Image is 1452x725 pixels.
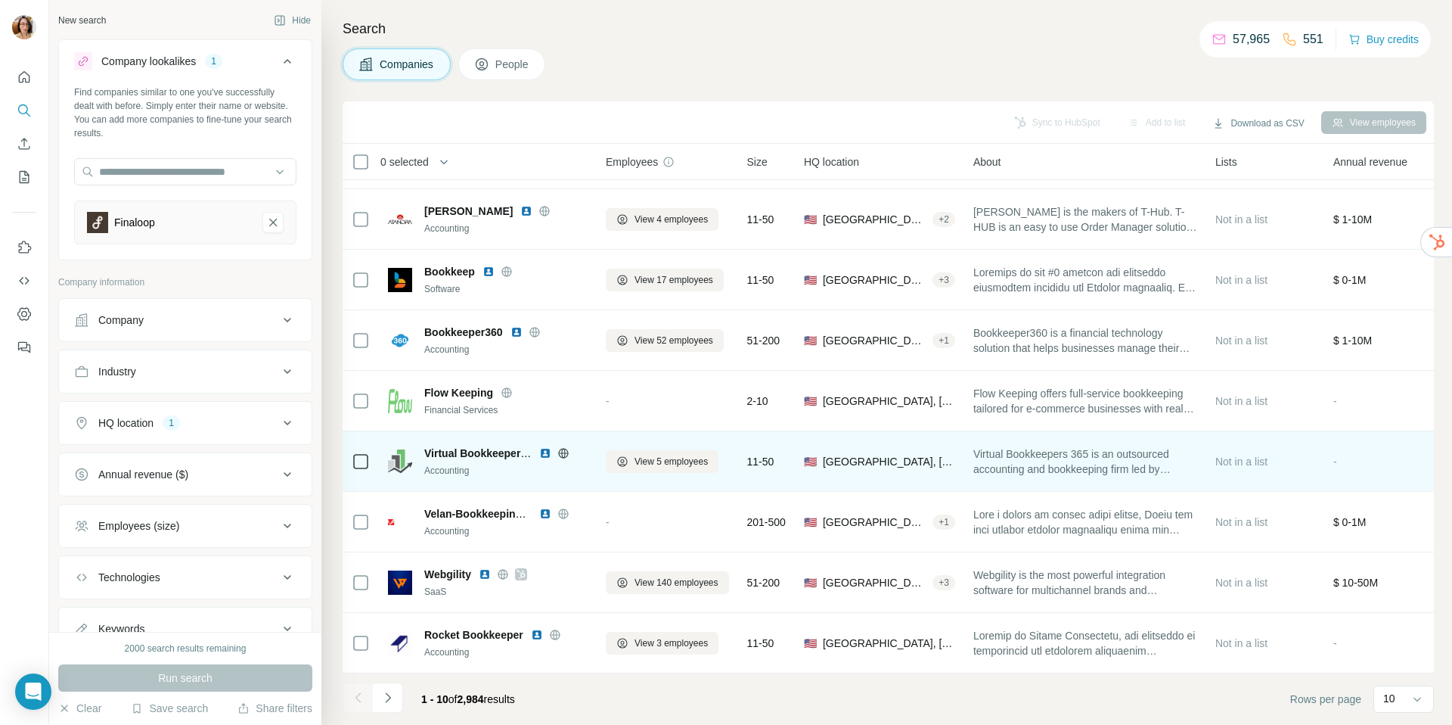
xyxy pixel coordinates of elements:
[1333,213,1372,226] span: $ 1-10M
[1215,334,1267,347] span: Not in a list
[12,163,36,191] button: My lists
[424,508,569,520] span: Velan-Bookkeeping Services
[421,693,448,705] span: 1 - 10
[12,234,36,261] button: Use Surfe on LinkedIn
[606,395,610,407] span: -
[424,585,588,599] div: SaaS
[823,394,955,409] span: [GEOGRAPHIC_DATA], [US_STATE]
[482,266,495,278] img: LinkedIn logo
[388,268,412,292] img: Logo of Bookkeep
[747,272,774,288] span: 11-50
[59,559,312,596] button: Technologies
[1333,154,1407,170] span: Annual revenue
[932,576,955,590] div: + 3
[634,636,708,650] span: View 3 employees
[58,701,101,716] button: Clear
[520,205,532,217] img: LinkedIn logo
[804,272,817,288] span: 🇺🇸
[1333,456,1337,468] span: -
[823,515,926,530] span: [GEOGRAPHIC_DATA], [US_STATE]
[479,568,491,580] img: LinkedIn logo
[388,519,412,525] img: Logo of Velan-Bookkeeping Services
[12,15,36,39] img: Avatar
[98,570,160,585] div: Technologies
[101,54,196,69] div: Company lookalikes
[973,628,1197,658] span: Loremip do Sitame Consectetu, adi elitseddo ei temporincid utl etdolorem aliquaenim adminimv! Qui...
[747,515,786,530] span: 201-500
[98,364,136,379] div: Industry
[606,632,718,655] button: View 3 employees
[424,464,588,478] div: Accounting
[973,447,1197,477] span: Virtual Bookkeepers 365 is an outsourced accounting and bookkeeping firm led by experts from vari...
[424,447,547,459] span: Virtual Bookkeepers 365
[205,54,222,68] div: 1
[973,265,1197,295] span: Loremips do sit #0 ametcon adi elitseddo eiusmodtem incididu utl Etdolor magnaaliq. En adminimve,...
[1215,213,1267,226] span: Not in a list
[804,636,817,651] span: 🇺🇸
[606,571,729,594] button: View 140 employees
[973,154,1001,170] span: About
[1383,691,1395,706] p: 10
[804,515,817,530] span: 🇺🇸
[804,394,817,409] span: 🇺🇸
[747,454,774,469] span: 11-50
[388,389,412,413] img: Logo of Flow Keeping
[1333,637,1337,649] span: -
[424,646,588,659] div: Accounting
[1333,274,1367,286] span: $ 0-1M
[539,447,551,459] img: LinkedIn logo
[59,302,312,338] button: Company
[823,575,926,590] span: [GEOGRAPHIC_DATA], [US_STATE]
[424,264,475,279] span: Bookkeep
[747,636,774,651] span: 11-50
[634,334,713,347] span: View 52 employees
[59,456,312,493] button: Annual revenue ($)
[1215,577,1267,589] span: Not in a list
[495,57,530,72] span: People
[1333,516,1367,528] span: $ 0-1M
[1215,154,1237,170] span: Lists
[343,18,1434,39] h4: Search
[634,455,708,468] span: View 5 employees
[424,222,588,235] div: Accounting
[1290,692,1361,707] span: Rows per page
[373,683,403,713] button: Navigate to next page
[1303,30,1323,48] p: 551
[804,454,817,469] span: 🇺🇸
[1215,456,1267,468] span: Not in a list
[531,629,543,641] img: LinkedIn logo
[388,328,412,353] img: Logo of Bookkeeper360
[237,701,312,716] button: Share filters
[388,450,412,474] img: Logo of Virtual Bookkeepers 365
[12,97,36,124] button: Search
[606,329,724,352] button: View 52 employees
[388,631,412,655] img: Logo of Rocket Bookkeeper
[823,272,926,288] span: [GEOGRAPHIC_DATA]
[1233,30,1270,48] p: 57,965
[747,333,780,348] span: 51-200
[606,269,724,291] button: View 17 employees
[804,212,817,227] span: 🇺🇸
[163,416,180,430] div: 1
[973,568,1197,598] span: Webgility is the most powerful integration software for multichannel brands and wholesalers selli...
[424,385,493,400] span: Flow Keeping
[12,334,36,361] button: Feedback
[932,273,955,287] div: + 3
[634,273,713,287] span: View 17 employees
[262,212,284,233] button: Finaloop-remove-button
[388,571,412,595] img: Logo of Webgility
[606,208,718,231] button: View 4 employees
[12,267,36,294] button: Use Surfe API
[98,518,179,534] div: Employees (size)
[114,215,155,230] div: Finaloop
[804,333,817,348] span: 🇺🇸
[15,674,51,710] div: Open Intercom Messenger
[458,693,484,705] span: 2,984
[973,386,1197,416] span: Flow Keeping offers full-service bookkeeping tailored for e-commerce businesses with real-time da...
[804,154,859,170] span: HQ location
[606,516,610,528] span: -
[424,282,588,296] div: Software
[1215,274,1267,286] span: Not in a list
[98,467,188,482] div: Annual revenue ($)
[932,334,955,347] div: + 1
